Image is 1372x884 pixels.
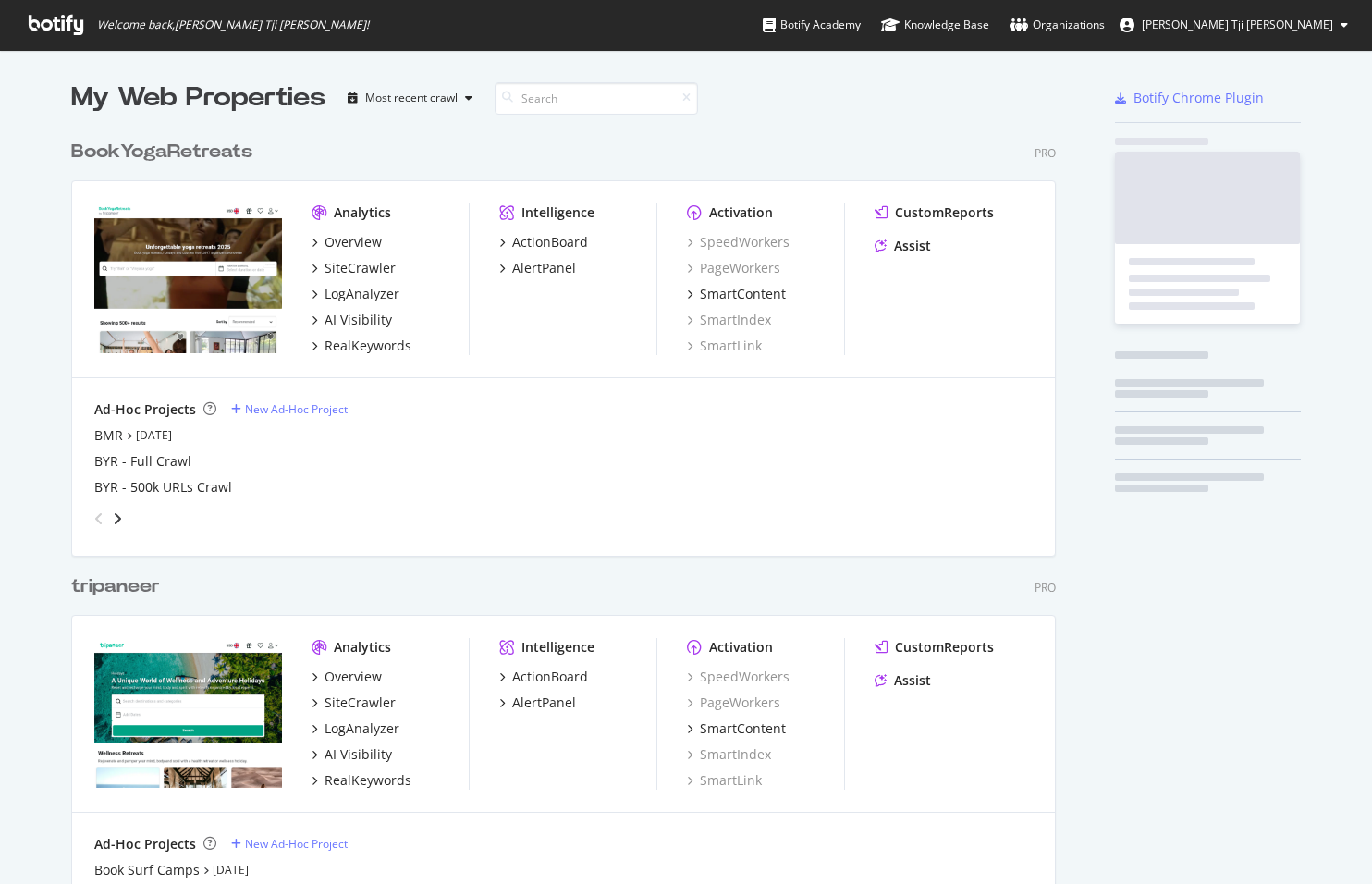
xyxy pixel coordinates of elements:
[895,203,994,222] div: CustomReports
[495,82,698,115] input: Search
[1105,10,1363,40] button: [PERSON_NAME] Tji [PERSON_NAME]
[895,638,994,657] div: CustomReports
[312,668,382,686] a: Overview
[875,671,931,690] a: Assist
[71,139,260,166] a: BookYogaRetreats
[312,259,396,277] a: SiteCrawler
[312,745,392,764] a: AI Visibility
[334,638,391,657] div: Analytics
[325,233,382,252] div: Overview
[512,668,588,686] div: ActionBoard
[499,233,588,252] a: ActionBoard
[521,203,594,222] div: Intelligence
[94,835,196,853] div: Ad-Hoc Projects
[94,452,191,471] a: BYR - Full Crawl
[325,694,396,712] div: SiteCrawler
[312,337,411,355] a: RealKeywords
[687,668,790,686] a: SpeedWorkers
[687,694,780,712] a: PageWorkers
[709,638,773,657] div: Activation
[365,92,458,104] div: Most recent crawl
[312,311,392,329] a: AI Visibility
[881,16,989,34] div: Knowledge Base
[875,638,994,657] a: CustomReports
[245,836,348,852] div: New Ad-Hoc Project
[94,478,232,497] a: BYR - 500k URLs Crawl
[521,638,594,657] div: Intelligence
[687,259,780,277] a: PageWorkers
[325,259,396,277] div: SiteCrawler
[325,771,411,790] div: RealKeywords
[700,285,786,303] div: SmartContent
[231,401,348,417] a: New Ad-Hoc Project
[325,285,399,303] div: LogAnalyzer
[94,203,282,353] img: bookyogaretreats.com
[312,719,399,738] a: LogAnalyzer
[499,668,588,686] a: ActionBoard
[111,510,124,528] div: angle-right
[312,771,411,790] a: RealKeywords
[245,401,348,417] div: New Ad-Hoc Project
[1115,89,1264,107] a: Botify Chrome Plugin
[94,638,282,788] img: tripaneer.com
[512,233,588,252] div: ActionBoard
[312,694,396,712] a: SiteCrawler
[687,285,786,303] a: SmartContent
[894,671,931,690] div: Assist
[136,427,172,443] a: [DATE]
[687,771,762,790] a: SmartLink
[875,237,931,255] a: Assist
[1035,580,1056,595] div: Pro
[512,694,576,712] div: AlertPanel
[71,573,160,600] div: tripaneer
[687,719,786,738] a: SmartContent
[1010,16,1105,34] div: Organizations
[1035,145,1056,161] div: Pro
[325,311,392,329] div: AI Visibility
[94,861,200,879] a: Book Surf Camps
[512,259,576,277] div: AlertPanel
[94,400,196,419] div: Ad-Hoc Projects
[340,83,480,113] button: Most recent crawl
[325,745,392,764] div: AI Visibility
[763,16,861,34] div: Botify Academy
[687,233,790,252] a: SpeedWorkers
[1133,89,1264,107] div: Botify Chrome Plugin
[87,504,111,534] div: angle-left
[213,862,249,878] a: [DATE]
[71,139,252,166] div: BookYogaRetreats
[97,18,369,32] span: Welcome back, [PERSON_NAME] Tji [PERSON_NAME] !
[325,668,382,686] div: Overview
[687,311,771,329] a: SmartIndex
[875,203,994,222] a: CustomReports
[231,836,348,852] a: New Ad-Hoc Project
[94,426,123,445] a: BMR
[499,694,576,712] a: AlertPanel
[700,719,786,738] div: SmartContent
[334,203,391,222] div: Analytics
[325,337,411,355] div: RealKeywords
[71,80,325,117] div: My Web Properties
[894,237,931,255] div: Assist
[325,719,399,738] div: LogAnalyzer
[312,285,399,303] a: LogAnalyzer
[687,745,771,764] a: SmartIndex
[71,573,167,600] a: tripaneer
[687,337,762,355] a: SmartLink
[709,203,773,222] div: Activation
[499,259,576,277] a: AlertPanel
[1142,17,1333,32] span: Mandy Tji Jang Cheung
[312,233,382,252] a: Overview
